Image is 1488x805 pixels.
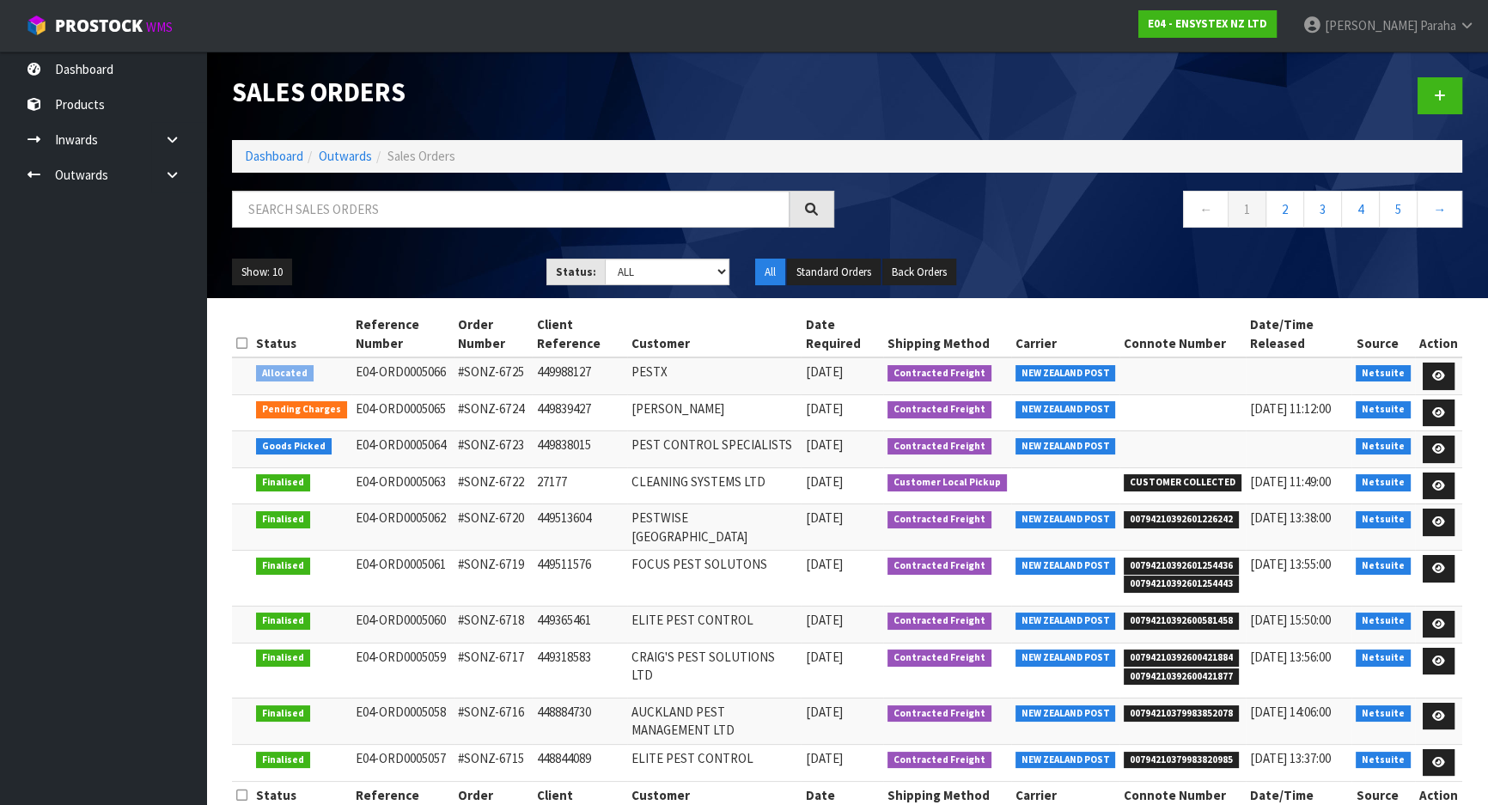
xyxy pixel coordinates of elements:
[532,504,627,551] td: 449513604
[454,606,532,643] td: #SONZ-6718
[387,148,455,164] span: Sales Orders
[532,431,627,468] td: 449838015
[805,612,842,628] span: [DATE]
[1148,16,1267,31] strong: E04 - ENSYSTEX NZ LTD
[454,744,532,781] td: #SONZ-6715
[1356,613,1411,630] span: Netsuite
[256,752,310,769] span: Finalised
[1325,17,1418,34] span: [PERSON_NAME]
[887,613,991,630] span: Contracted Freight
[1356,558,1411,575] span: Netsuite
[1015,365,1116,382] span: NEW ZEALAND POST
[1011,311,1120,357] th: Carrier
[1015,705,1116,723] span: NEW ZEALAND POST
[887,705,991,723] span: Contracted Freight
[627,698,801,744] td: AUCKLAND PEST MANAGEMENT LTD
[232,77,834,107] h1: Sales Orders
[319,148,372,164] a: Outwards
[256,438,332,455] span: Goods Picked
[882,259,956,286] button: Back Orders
[1415,311,1462,357] th: Action
[556,265,596,279] strong: Status:
[146,19,173,35] small: WMS
[1250,612,1331,628] span: [DATE] 15:50:00
[454,431,532,468] td: #SONZ-6723
[532,643,627,698] td: 449318583
[805,509,842,526] span: [DATE]
[1138,10,1277,38] a: E04 - ENSYSTEX NZ LTD
[351,551,454,606] td: E04-ORD0005061
[351,698,454,744] td: E04-ORD0005058
[1356,438,1411,455] span: Netsuite
[532,744,627,781] td: 448844089
[26,15,47,36] img: cube-alt.png
[1124,613,1239,630] span: 00794210392600581458
[454,643,532,698] td: #SONZ-6717
[1351,311,1415,357] th: Source
[532,467,627,504] td: 27177
[1356,752,1411,769] span: Netsuite
[55,15,143,37] span: ProStock
[1356,705,1411,723] span: Netsuite
[887,474,1007,491] span: Customer Local Pickup
[532,551,627,606] td: 449511576
[256,649,310,667] span: Finalised
[351,467,454,504] td: E04-ORD0005063
[351,311,454,357] th: Reference Number
[1119,311,1246,357] th: Connote Number
[627,551,801,606] td: FOCUS PEST SOLUTONS
[1250,400,1331,417] span: [DATE] 11:12:00
[887,649,991,667] span: Contracted Freight
[351,606,454,643] td: E04-ORD0005060
[1341,191,1380,228] a: 4
[454,551,532,606] td: #SONZ-6719
[1250,556,1331,572] span: [DATE] 13:55:00
[1303,191,1342,228] a: 3
[1356,365,1411,382] span: Netsuite
[1124,649,1239,667] span: 00794210392600421884
[532,394,627,431] td: 449839427
[627,467,801,504] td: CLEANING SYSTEMS LTD
[454,357,532,394] td: #SONZ-6725
[454,698,532,744] td: #SONZ-6716
[1250,509,1331,526] span: [DATE] 13:38:00
[627,643,801,698] td: CRAIG'S PEST SOLUTIONS LTD
[1356,649,1411,667] span: Netsuite
[532,311,627,357] th: Client Reference
[351,431,454,468] td: E04-ORD0005064
[627,504,801,551] td: PESTWISE [GEOGRAPHIC_DATA]
[1356,474,1411,491] span: Netsuite
[1015,558,1116,575] span: NEW ZEALAND POST
[1250,473,1331,490] span: [DATE] 11:49:00
[805,649,842,665] span: [DATE]
[1015,401,1116,418] span: NEW ZEALAND POST
[805,363,842,380] span: [DATE]
[1250,649,1331,665] span: [DATE] 13:56:00
[1015,438,1116,455] span: NEW ZEALAND POST
[256,365,314,382] span: Allocated
[805,473,842,490] span: [DATE]
[887,558,991,575] span: Contracted Freight
[887,401,991,418] span: Contracted Freight
[627,357,801,394] td: PESTX
[1124,576,1239,593] span: 00794210392601254443
[805,704,842,720] span: [DATE]
[351,744,454,781] td: E04-ORD0005057
[1124,474,1241,491] span: CUSTOMER COLLECTED
[1417,191,1462,228] a: →
[252,311,351,357] th: Status
[532,606,627,643] td: 449365461
[351,504,454,551] td: E04-ORD0005062
[256,558,310,575] span: Finalised
[755,259,785,286] button: All
[887,365,991,382] span: Contracted Freight
[256,401,347,418] span: Pending Charges
[256,511,310,528] span: Finalised
[232,191,790,228] input: Search sales orders
[532,698,627,744] td: 448884730
[1379,191,1418,228] a: 5
[1250,704,1331,720] span: [DATE] 14:06:00
[532,357,627,394] td: 449988127
[1015,511,1116,528] span: NEW ZEALAND POST
[627,744,801,781] td: ELITE PEST CONTROL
